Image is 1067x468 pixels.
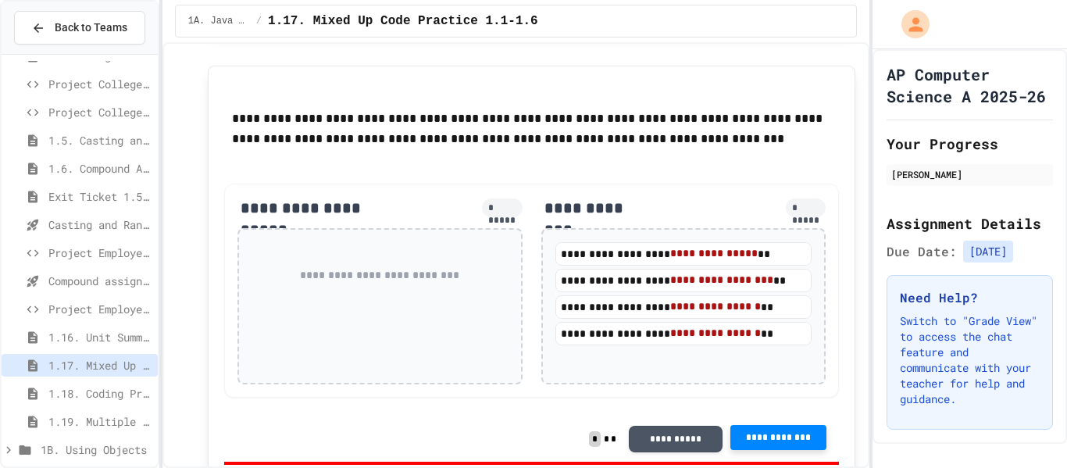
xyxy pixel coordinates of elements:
span: Back to Teams [55,20,127,36]
span: Project CollegeSearch [48,76,152,92]
span: Compound assignment operators - Quiz [48,273,152,289]
h2: Your Progress [887,133,1053,155]
span: Project EmployeePay (File Input) [48,301,152,317]
h2: Assignment Details [887,213,1053,234]
span: Exit Ticket 1.5-1.6 [48,188,152,205]
p: Switch to "Grade View" to access the chat feature and communicate with your teacher for help and ... [900,313,1040,407]
span: 1.17. Mixed Up Code Practice 1.1-1.6 [48,357,152,373]
h3: Need Help? [900,288,1040,307]
span: Project CollegeSearch (File Input) [48,104,152,120]
span: Project EmployeePay [48,245,152,261]
span: 1.6. Compound Assignment Operators [48,160,152,177]
span: 1B. Using Objects [41,441,152,458]
span: Casting and Ranges of variables - Quiz [48,216,152,233]
div: My Account [885,6,933,42]
button: Back to Teams [14,11,145,45]
div: [PERSON_NAME] [891,167,1048,181]
span: Due Date: [887,242,957,261]
span: 1.16. Unit Summary 1a (1.1-1.6) [48,329,152,345]
span: 1.18. Coding Practice 1a (1.1-1.6) [48,385,152,402]
span: / [256,15,262,27]
h1: AP Computer Science A 2025-26 [887,63,1053,107]
span: 1.17. Mixed Up Code Practice 1.1-1.6 [268,12,538,30]
span: 1A. Java Basics [188,15,250,27]
span: [DATE] [963,241,1013,263]
span: 1.19. Multiple Choice Exercises for Unit 1a (1.1-1.6) [48,413,152,430]
span: 1.5. Casting and Ranges of Values [48,132,152,148]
